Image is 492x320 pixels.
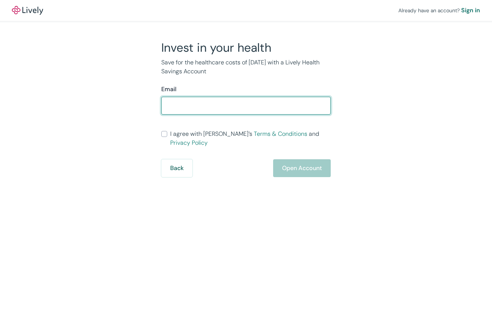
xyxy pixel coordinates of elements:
a: Privacy Policy [170,139,208,147]
button: Back [161,159,192,177]
a: Terms & Conditions [254,130,307,138]
span: I agree with [PERSON_NAME]’s and [170,129,331,147]
img: Lively [12,6,43,15]
a: Sign in [461,6,480,15]
div: Already have an account? [398,6,480,15]
label: Email [161,85,177,94]
h2: Invest in your health [161,40,331,55]
a: LivelyLively [12,6,43,15]
p: Save for the healthcare costs of [DATE] with a Lively Health Savings Account [161,58,331,76]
